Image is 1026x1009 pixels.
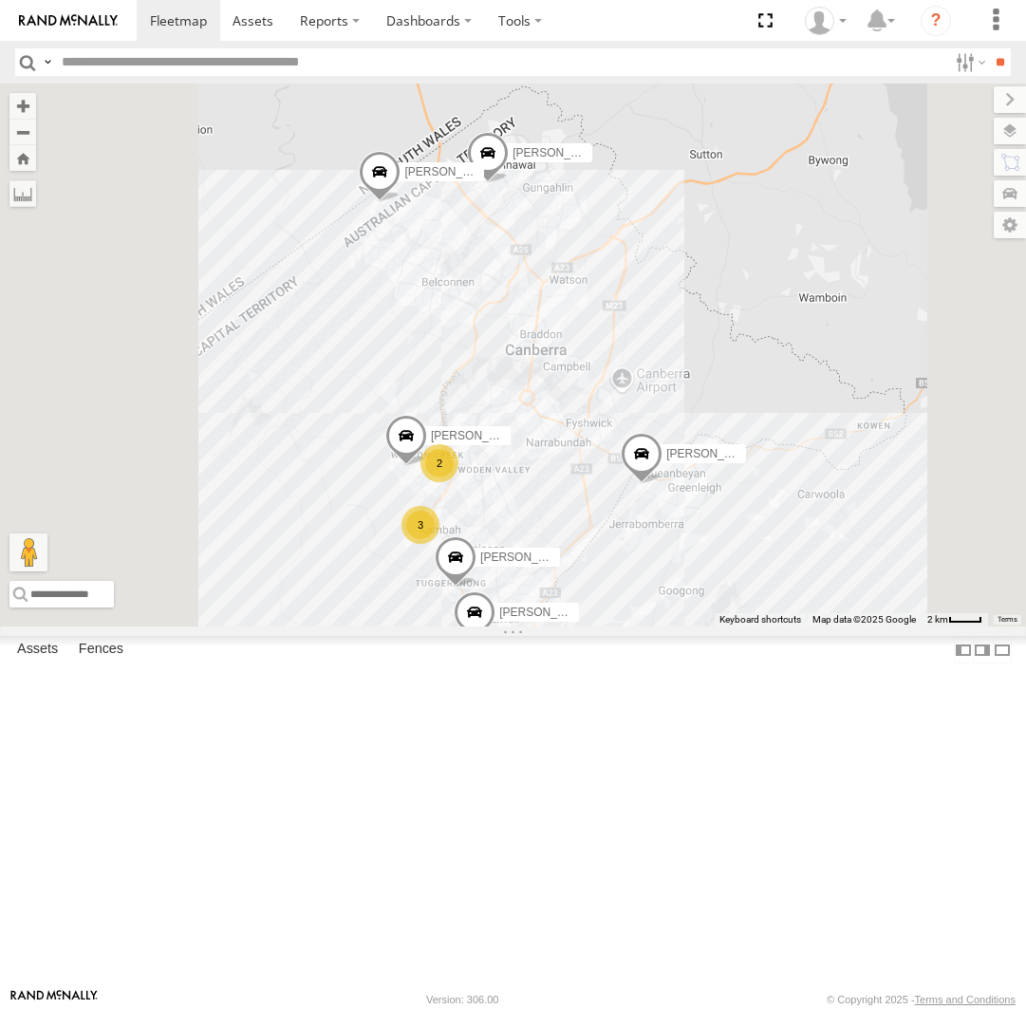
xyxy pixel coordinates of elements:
[69,637,133,663] label: Fences
[9,145,36,171] button: Zoom Home
[719,613,801,626] button: Keyboard shortcuts
[927,614,948,625] span: 2 km
[9,180,36,207] label: Measure
[998,615,1017,623] a: Terms (opens in new tab)
[798,7,853,35] div: Helen Mason
[973,636,992,663] label: Dock Summary Table to the Right
[827,994,1016,1005] div: © Copyright 2025 -
[9,93,36,119] button: Zoom in
[954,636,973,663] label: Dock Summary Table to the Left
[40,48,55,76] label: Search Query
[994,212,1026,238] label: Map Settings
[431,429,525,442] span: [PERSON_NAME]
[812,614,916,625] span: Map data ©2025 Google
[401,506,439,544] div: 3
[480,551,574,564] span: [PERSON_NAME]
[921,6,951,36] i: ?
[922,613,988,626] button: Map Scale: 2 km per 32 pixels
[666,447,760,460] span: [PERSON_NAME]
[9,533,47,571] button: Drag Pegman onto the map to open Street View
[513,146,606,159] span: [PERSON_NAME]
[499,606,593,619] span: [PERSON_NAME]
[8,637,67,663] label: Assets
[9,119,36,145] button: Zoom out
[19,14,118,28] img: rand-logo.svg
[426,994,498,1005] div: Version: 306.00
[404,165,498,178] span: [PERSON_NAME]
[420,444,458,482] div: 2
[915,994,1016,1005] a: Terms and Conditions
[10,990,98,1009] a: Visit our Website
[948,48,989,76] label: Search Filter Options
[993,636,1012,663] label: Hide Summary Table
